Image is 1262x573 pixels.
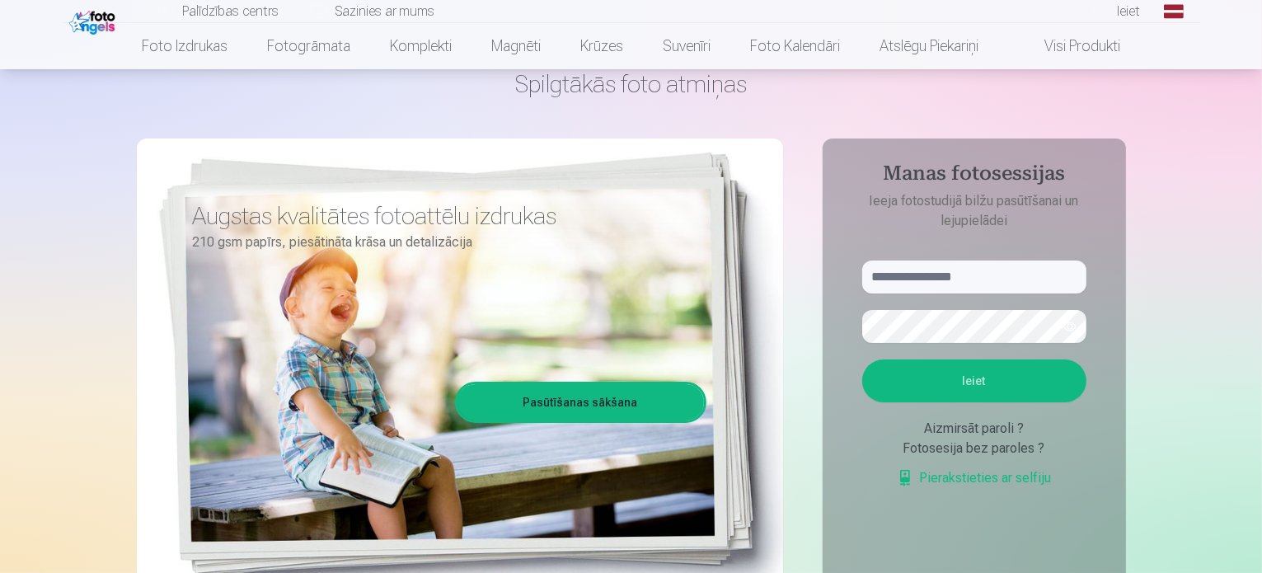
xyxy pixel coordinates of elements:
[137,69,1126,99] h1: Spilgtākās foto atmiņas
[862,439,1086,458] div: Fotosesija bez paroles ?
[862,359,1086,402] button: Ieiet
[897,468,1052,488] a: Pierakstieties ar selfiju
[370,23,471,69] a: Komplekti
[846,191,1103,231] p: Ieeja fotostudijā bilžu pasūtīšanai un lejupielādei
[561,23,643,69] a: Krūzes
[846,162,1103,191] h4: Manas fotosessijas
[860,23,998,69] a: Atslēgu piekariņi
[862,419,1086,439] div: Aizmirsāt paroli ?
[471,23,561,69] a: Magnēti
[193,231,694,254] p: 210 gsm papīrs, piesātināta krāsa un detalizācija
[457,384,704,420] a: Pasūtīšanas sākšana
[122,23,247,69] a: Foto izdrukas
[998,23,1140,69] a: Visi produkti
[247,23,370,69] a: Fotogrāmata
[730,23,860,69] a: Foto kalendāri
[643,23,730,69] a: Suvenīri
[69,7,120,35] img: /fa1
[193,201,694,231] h3: Augstas kvalitātes fotoattēlu izdrukas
